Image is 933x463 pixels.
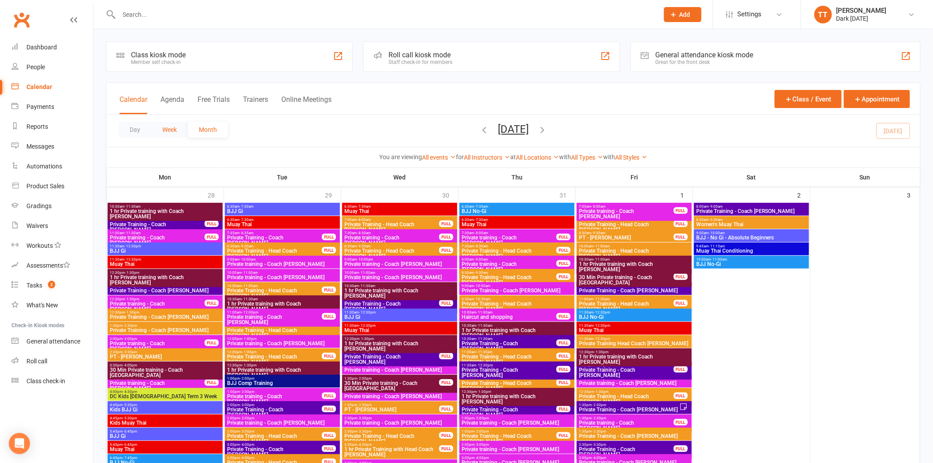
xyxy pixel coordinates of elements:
span: - 3:00pm [123,337,137,341]
span: BJJ Gi [344,314,455,320]
div: Calendar [26,83,52,90]
div: FULL [205,234,219,240]
span: Private Training - Coach [PERSON_NAME] [227,235,322,246]
span: - 9:00am [709,205,723,209]
span: Private training - Coach [PERSON_NAME] [344,235,440,246]
span: - 1:30pm [359,337,374,341]
span: Private Training - Head Coach [PERSON_NAME] [227,248,322,259]
div: FULL [556,234,571,240]
span: - 4:00pm [123,363,137,367]
div: [PERSON_NAME] [836,7,887,15]
span: PT - [PERSON_NAME] [578,235,674,240]
span: Private Training - Coach [PERSON_NAME] [461,341,557,351]
span: Private training - Coach [PERSON_NAME] [344,261,455,267]
span: 6:30am [227,205,338,209]
span: 10:00am [344,271,455,275]
span: - 11:00am [359,271,375,275]
span: Private training - Coach [PERSON_NAME] [109,341,205,351]
span: Private Training - Coach [PERSON_NAME] [109,288,221,293]
span: - 7:30am [474,205,488,209]
div: FULL [674,207,688,214]
a: Automations [11,157,93,176]
span: Private training - Coach [PERSON_NAME] [109,301,205,312]
div: Class check-in [26,377,65,385]
span: BJJ No-Gi [696,261,807,267]
span: - 1:30pm [594,350,608,354]
span: 1 hr Private training with Coach [PERSON_NAME] [344,288,455,299]
span: 9:00am [344,258,455,261]
span: Private Training - Head Coach [PERSON_NAME] [227,288,322,299]
div: People [26,63,45,71]
span: 1 hr Private training with Coach [PERSON_NAME] [109,275,221,285]
span: 12:00pm [227,337,338,341]
span: Muay Thai [578,328,690,333]
a: All events [422,154,456,161]
span: 9:30am [461,297,573,301]
span: 1 hr Private training with Coach [PERSON_NAME] [227,301,338,312]
a: Messages [11,137,93,157]
span: PT - [PERSON_NAME] [109,354,221,359]
span: Private Training - Head Coach [PERSON_NAME] [461,301,573,312]
span: 1 hr Private training with Coach [PERSON_NAME] [461,328,573,338]
div: Messages [26,143,54,150]
span: Private training - Coach [PERSON_NAME] [109,235,205,246]
span: 8:30am [696,218,807,222]
span: 30 Min Private training - Coach [GEOGRAPHIC_DATA] [578,275,674,285]
span: 10:00am [696,258,807,261]
span: - 8:30am [474,244,488,248]
button: Appointment [844,90,910,108]
span: - 9:30am [474,271,488,275]
div: FULL [556,353,571,359]
div: FULL [205,300,219,306]
span: 1 hr Private training with Coach [PERSON_NAME] [227,367,338,378]
div: FULL [439,247,453,254]
div: FULL [674,300,688,306]
span: - 11:30am [359,284,375,288]
span: - 12:30pm [359,310,376,314]
span: 8:30am [578,231,674,235]
span: Private Training Head Coach [PERSON_NAME] [578,341,690,346]
a: General attendance kiosk mode [11,332,93,351]
span: - 11:30am [124,231,141,235]
span: 6:30am [461,205,573,209]
div: 30 [442,187,458,202]
span: - 11:00am [242,271,258,275]
a: Assessments [11,256,93,276]
span: - 8:00am [474,231,488,235]
span: Private Training - Coach [PERSON_NAME] [696,209,807,214]
span: - 10:00am [474,284,490,288]
span: - 12:30pm [593,324,610,328]
span: Private Training - Head Coach [PERSON_NAME] [344,222,440,232]
span: - 1:00pm [242,337,257,341]
div: Waivers [26,222,48,229]
div: FULL [439,300,453,306]
div: 29 [325,187,341,202]
span: - 1:30pm [125,271,139,275]
span: 6:30am [461,218,573,222]
a: Product Sales [11,176,93,196]
span: Private Training - Coach [PERSON_NAME] [109,314,221,320]
span: 1 hr Private training with Coach [PERSON_NAME] [109,209,221,219]
span: - 9:30am [591,231,605,235]
span: - 10:00am [239,258,256,261]
span: Private Training - Coach [PERSON_NAME] [461,288,573,293]
a: Workouts [11,236,93,256]
div: Product Sales [26,183,64,190]
span: 11:00am [227,310,322,314]
span: 11:00am [461,350,557,354]
span: 7:30am [344,231,440,235]
span: - 8:30am [357,231,371,235]
span: BJJ Gi [109,248,221,254]
span: 9:00am [696,231,807,235]
a: People [11,57,93,77]
div: 31 [560,187,575,202]
span: Muay Thai [461,222,573,227]
div: FULL [322,353,336,359]
div: Dark [DATE] [836,15,887,22]
div: FULL [205,340,219,346]
span: - 10:30am [474,297,490,301]
span: - 8:35am [239,231,254,235]
span: 1 hr Private training with Coach [PERSON_NAME] [344,341,455,351]
div: FULL [556,313,571,320]
button: Free Trials [198,95,230,114]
